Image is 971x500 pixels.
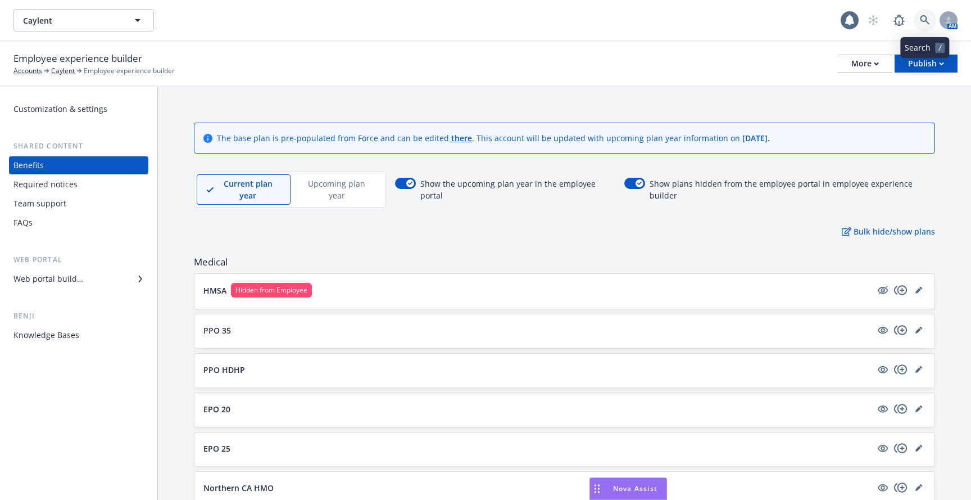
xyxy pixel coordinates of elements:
[13,51,142,66] span: Employee experience builder
[13,270,83,288] div: Web portal builder
[912,402,925,416] a: editPencil
[203,325,872,336] button: PPO 35
[9,326,148,344] a: Knowledge Bases
[194,255,935,269] span: Medical
[203,285,226,296] p: HMSA
[894,442,908,455] a: copyPlus
[912,363,925,376] a: editPencil
[894,363,908,376] a: copyPlus
[203,364,245,376] p: PPO HDHP
[300,178,374,201] p: Upcoming plan year
[13,66,42,76] a: Accounts
[203,482,872,494] button: Northern CA HMO
[215,178,281,201] p: Current plan year
[203,364,872,376] button: PPO HDHP
[13,100,107,118] div: Customization & settings
[9,141,148,152] div: Shared content
[912,442,925,455] a: editPencil
[420,178,615,201] span: Show the upcoming plan year in the employee portal
[613,484,657,493] span: Nova Assist
[9,214,148,232] a: FAQs
[851,55,879,72] div: More
[876,442,890,455] a: visible
[23,15,120,26] span: Caylent
[912,481,925,494] a: editPencil
[912,283,925,297] a: editPencil
[472,133,742,143] span: . This account will be updated with upcoming plan year information on
[203,403,872,415] button: EPO 20
[876,283,890,297] a: hidden
[51,66,75,76] a: Caylent
[13,195,66,213] div: Team support
[876,402,890,416] a: visible
[742,133,770,143] span: [DATE] .
[876,481,890,494] a: visible
[203,482,274,494] p: Northern CA HMO
[914,9,936,31] a: Search
[908,55,944,72] div: Publish
[9,310,148,322] div: Benji
[895,55,958,73] button: Publish
[894,283,908,297] a: copyPlus
[876,363,890,376] a: visible
[13,175,78,193] div: Required notices
[894,481,908,494] a: copyPlus
[13,9,154,31] button: Caylent
[9,270,148,288] a: Web portal builder
[876,323,890,337] a: visible
[590,478,604,499] div: Drag to move
[9,156,148,174] a: Benefits
[9,254,148,265] div: Web portal
[842,226,935,237] p: Bulk hide/show plans
[589,478,667,500] button: Nova Assist
[203,403,230,415] p: EPO 20
[451,133,472,143] a: there
[9,195,148,213] a: Team support
[838,55,892,73] button: More
[9,175,148,193] a: Required notices
[650,178,935,201] span: Show plans hidden from the employee portal in employee experience builder
[862,9,884,31] a: Start snowing
[217,133,451,143] span: The base plan is pre-populated from Force and can be edited
[912,323,925,337] a: editPencil
[203,283,872,298] button: HMSAHidden from Employee
[203,325,231,336] p: PPO 35
[84,66,175,76] span: Employee experience builder
[235,285,307,295] span: Hidden from Employee
[888,9,910,31] a: Report a Bug
[894,402,908,416] a: copyPlus
[13,156,44,174] div: Benefits
[13,214,33,232] div: FAQs
[9,100,148,118] a: Customization & settings
[894,323,908,337] a: copyPlus
[203,443,230,454] p: EPO 25
[203,443,872,454] button: EPO 25
[13,326,79,344] div: Knowledge Bases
